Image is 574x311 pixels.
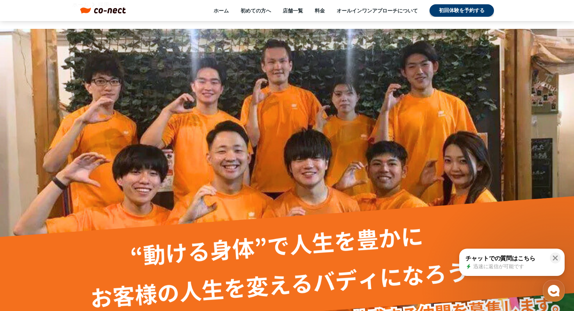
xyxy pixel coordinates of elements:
a: 初めての方へ [241,7,271,14]
a: 料金 [315,7,325,14]
a: 店舗一覧 [283,7,303,14]
a: 初回体験を予約する [430,4,494,17]
a: オールインワンアプローチについて [337,7,418,14]
a: ホーム [214,7,229,14]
